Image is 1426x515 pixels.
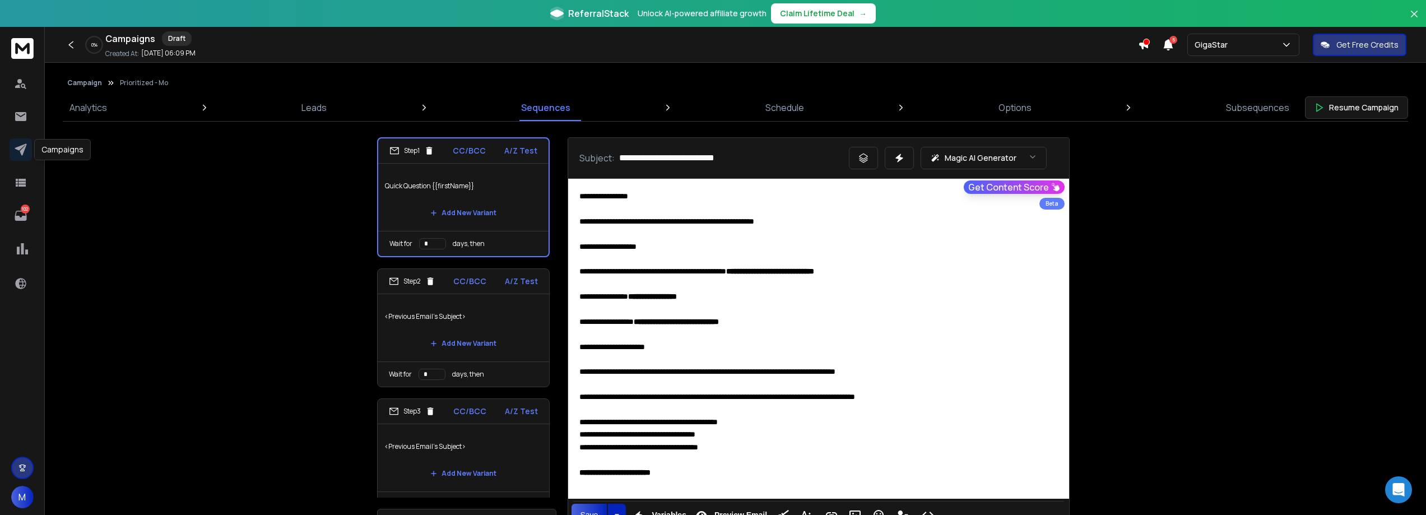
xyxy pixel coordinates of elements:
[389,276,435,286] div: Step 2
[389,406,435,416] div: Step 3
[69,101,107,114] p: Analytics
[421,462,505,485] button: Add New Variant
[514,94,577,121] a: Sequences
[921,147,1047,169] button: Magic AI Generator
[453,406,486,417] p: CC/BCC
[105,49,139,58] p: Created At:
[389,370,412,379] p: Wait for
[964,180,1065,194] button: Get Content Score
[453,276,486,287] p: CC/BCC
[992,94,1038,121] a: Options
[765,101,804,114] p: Schedule
[859,8,867,19] span: →
[384,431,542,462] p: <Previous Email's Subject>
[384,301,542,332] p: <Previous Email's Subject>
[1407,7,1422,34] button: Close banner
[504,145,537,156] p: A/Z Test
[945,152,1016,164] p: Magic AI Generator
[638,8,767,19] p: Unlock AI-powered affiliate growth
[453,239,485,248] p: days, then
[1385,476,1412,503] div: Open Intercom Messenger
[421,202,505,224] button: Add New Variant
[998,101,1032,114] p: Options
[421,332,505,355] button: Add New Variant
[67,78,102,87] button: Campaign
[521,101,570,114] p: Sequences
[120,78,168,87] p: Prioritized - Mo
[452,370,484,379] p: days, then
[1219,94,1296,121] a: Subsequences
[1169,36,1177,44] span: 5
[377,268,550,387] li: Step2CC/BCCA/Z Test<Previous Email's Subject>Add New VariantWait fordays, then
[63,94,114,121] a: Analytics
[579,151,615,165] p: Subject:
[771,3,876,24] button: Claim Lifetime Deal→
[453,145,486,156] p: CC/BCC
[21,205,30,214] p: 102
[295,94,333,121] a: Leads
[1305,96,1408,119] button: Resume Campaign
[11,486,34,508] button: M
[505,276,538,287] p: A/Z Test
[10,205,32,227] a: 102
[34,139,91,160] div: Campaigns
[105,32,155,45] h1: Campaigns
[301,101,327,114] p: Leads
[759,94,811,121] a: Schedule
[1226,101,1289,114] p: Subsequences
[389,239,412,248] p: Wait for
[377,137,550,257] li: Step1CC/BCCA/Z TestQuick Question {{firstName}}Add New VariantWait fordays, then
[385,170,542,202] p: Quick Question {{firstName}}
[389,146,434,156] div: Step 1
[141,49,196,58] p: [DATE] 06:09 PM
[91,41,97,48] p: 0 %
[1313,34,1406,56] button: Get Free Credits
[1336,39,1399,50] p: Get Free Credits
[568,7,629,20] span: ReferralStack
[1039,198,1065,210] div: Beta
[505,406,538,417] p: A/Z Test
[1195,39,1232,50] p: GigaStar
[162,31,192,46] div: Draft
